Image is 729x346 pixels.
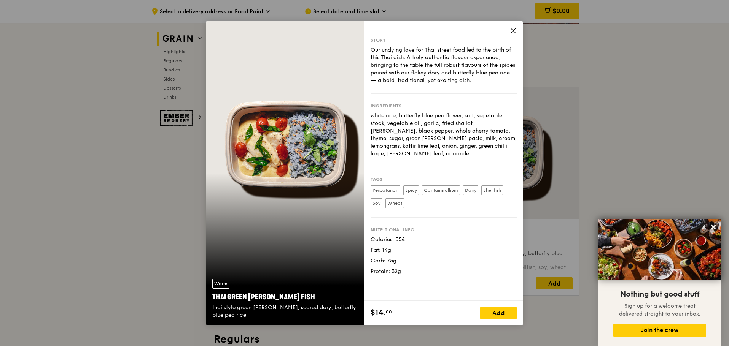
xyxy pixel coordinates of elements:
[386,309,392,315] span: 00
[371,37,517,43] div: Story
[371,246,517,254] div: Fat: 14g
[385,198,404,208] label: Wheat
[371,307,386,318] span: $14.
[212,304,358,319] div: thai style green [PERSON_NAME], seared dory, butterfly blue pea rice
[212,279,229,289] div: Warm
[371,268,517,275] div: Protein: 32g
[613,324,706,337] button: Join the crew
[422,185,460,195] label: Contains allium
[463,185,478,195] label: Dairy
[371,257,517,265] div: Carb: 75g
[481,185,503,195] label: Shellfish
[480,307,517,319] div: Add
[371,236,517,243] div: Calories: 554
[371,176,517,182] div: Tags
[371,46,517,84] div: Our undying love for Thai street food led to the birth of this Thai dish. A truly authentic flavo...
[403,185,419,195] label: Spicy
[371,185,400,195] label: Pescatarian
[371,227,517,233] div: Nutritional info
[619,303,700,317] span: Sign up for a welcome treat delivered straight to your inbox.
[598,219,721,280] img: DSC07876-Edit02-Large.jpeg
[371,198,382,208] label: Soy
[707,221,719,233] button: Close
[212,292,358,302] div: Thai Green [PERSON_NAME] Fish
[371,112,517,158] div: white rice, butterfly blue pea flower, salt, vegetable stock, vegetable oil, garlic, fried shallo...
[371,103,517,109] div: Ingredients
[620,290,699,299] span: Nothing but good stuff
